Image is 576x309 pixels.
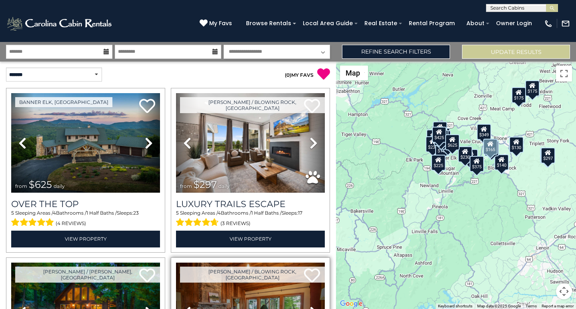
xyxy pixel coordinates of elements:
div: $535 [434,130,448,146]
div: $185 [435,140,450,156]
img: thumbnail_167153549.jpeg [11,93,160,193]
a: Refine Search Filters [342,45,450,59]
button: Toggle fullscreen view [556,66,572,82]
div: $230 [426,136,440,152]
span: 5 [176,210,179,216]
span: $297 [194,179,217,190]
img: thumbnail_168695581.jpeg [176,93,325,193]
div: $375 [470,155,484,171]
div: $225 [431,154,446,170]
span: ( ) [285,72,291,78]
a: My Favs [200,19,234,28]
div: $130 [509,137,524,153]
img: mail-regular-white.png [561,19,570,28]
span: from [15,183,27,189]
span: $625 [29,179,52,190]
div: $125 [433,121,447,137]
span: 1 Half Baths / [86,210,117,216]
a: Over The Top [11,199,160,209]
div: $349 [477,124,491,140]
span: 23 [133,210,139,216]
span: daily [218,183,230,189]
div: $165 [436,130,451,146]
a: Real Estate [360,17,401,30]
a: Report a map error [542,304,574,308]
div: $480 [484,140,499,156]
span: (4 reviews) [56,218,86,229]
div: Sleeping Areas / Bathrooms / Sleeps: [176,209,325,229]
div: $297 [541,147,555,163]
span: 0 [286,72,290,78]
div: $230 [458,146,472,162]
a: Open this area in Google Maps (opens a new window) [338,299,364,309]
a: Banner Elk, [GEOGRAPHIC_DATA] [15,97,112,107]
span: 5 [11,210,14,216]
img: White-1-2.png [6,16,114,32]
a: (0)MY FAVS [285,72,314,78]
span: 4 [218,210,221,216]
a: Rental Program [405,17,459,30]
a: About [462,17,488,30]
a: View Property [11,231,160,247]
span: (3 reviews) [220,218,250,229]
div: $165 [483,139,498,155]
a: Owner Login [492,17,536,30]
div: $175 [512,87,526,103]
span: 4 [53,210,56,216]
a: Browse Rentals [242,17,295,30]
a: Add to favorites [139,98,155,115]
div: $625 [445,134,460,150]
span: 1 Half Baths / [251,210,282,216]
span: My Favs [209,19,232,28]
a: Luxury Trails Escape [176,199,325,209]
div: $215 [441,136,455,152]
a: [PERSON_NAME] / Blowing Rock, [GEOGRAPHIC_DATA] [180,267,325,283]
div: $140 [494,154,509,170]
div: $425 [432,127,446,143]
span: Map data ©2025 Google [477,304,521,308]
button: Change map style [340,66,368,80]
div: $175 [525,80,540,96]
span: 17 [298,210,302,216]
button: Map camera controls [556,283,572,299]
button: Update Results [462,45,570,59]
button: Keyboard shortcuts [438,303,472,309]
a: View Property [176,231,325,247]
img: Google [338,299,364,309]
span: from [180,183,192,189]
a: [PERSON_NAME] / [PERSON_NAME], [GEOGRAPHIC_DATA] [15,267,160,283]
a: Local Area Guide [299,17,357,30]
img: phone-regular-white.png [544,19,553,28]
span: daily [54,183,65,189]
a: Terms (opens in new tab) [526,304,537,308]
div: Sleeping Areas / Bathrooms / Sleeps: [11,209,160,229]
span: Map [346,69,360,77]
a: [PERSON_NAME] / Blowing Rock, [GEOGRAPHIC_DATA] [180,97,325,113]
